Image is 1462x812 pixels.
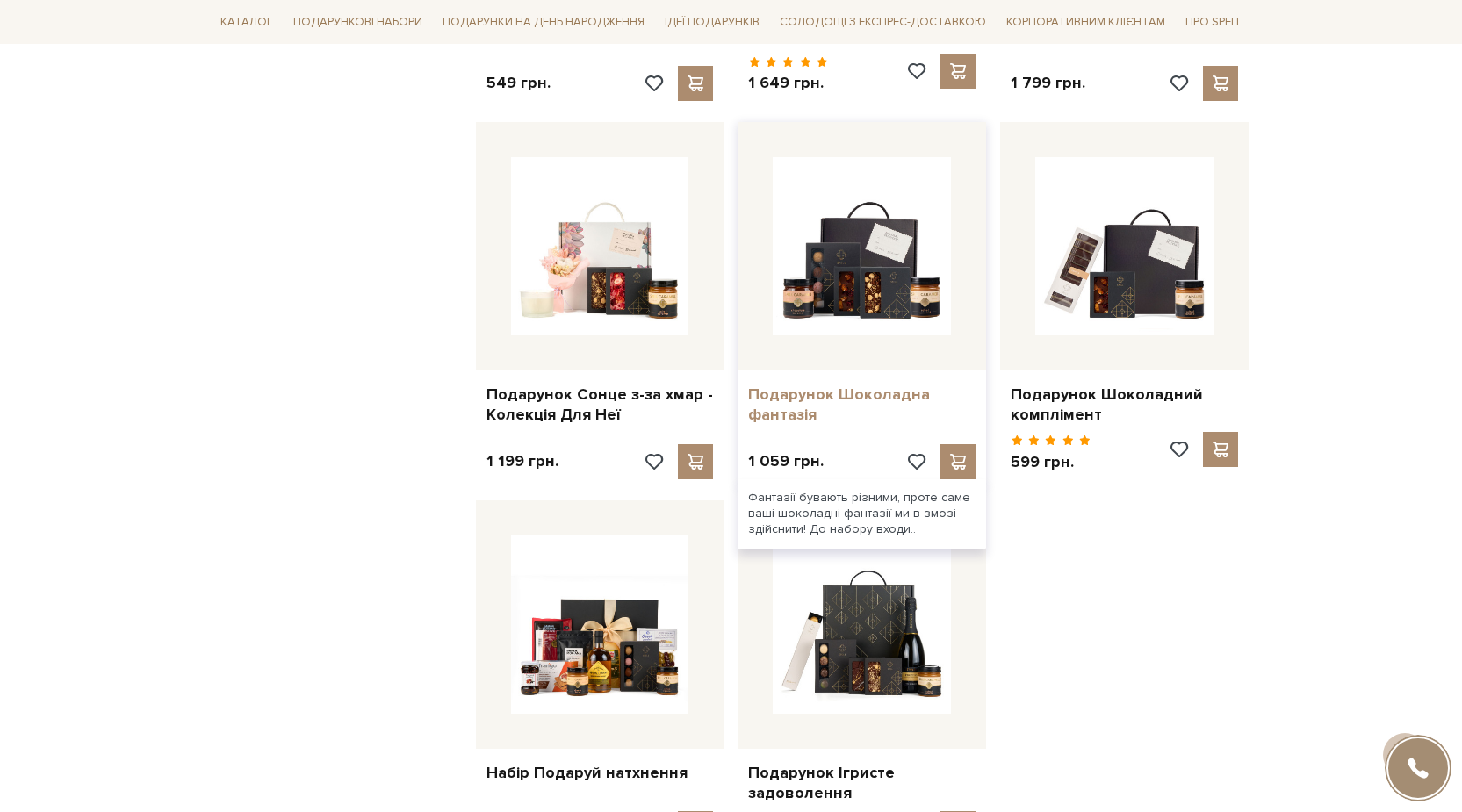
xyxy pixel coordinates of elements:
a: Подарунок Ігристе задоволення [748,763,976,804]
p: 1 199 грн. [486,451,558,471]
a: Корпоративним клієнтам [999,7,1172,37]
p: 599 грн. [1011,452,1091,472]
div: Фантазії бувають різними, проте саме ваші шоколадні фантазії ми в змозі здійснити! До набору входи.. [738,479,986,549]
a: Подарунок Шоколадна фантазія [748,384,976,426]
a: Подарунок Сонце з-за хмар - Колекція Для Неї [486,384,714,426]
a: Подарунок Шоколадний комплімент [1011,384,1238,426]
span: Каталог [213,9,280,36]
a: Набір Подаруй натхнення [486,763,714,783]
p: 1 649 грн. [748,73,828,93]
span: Про Spell [1178,9,1249,36]
p: 549 грн. [486,73,551,93]
span: Ідеї подарунків [658,9,767,36]
a: Солодощі з експрес-доставкою [773,7,993,37]
span: Подарунки на День народження [436,9,652,36]
p: 1 059 грн. [748,451,824,471]
span: Подарункові набори [286,9,429,36]
p: 1 799 грн. [1011,73,1085,93]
